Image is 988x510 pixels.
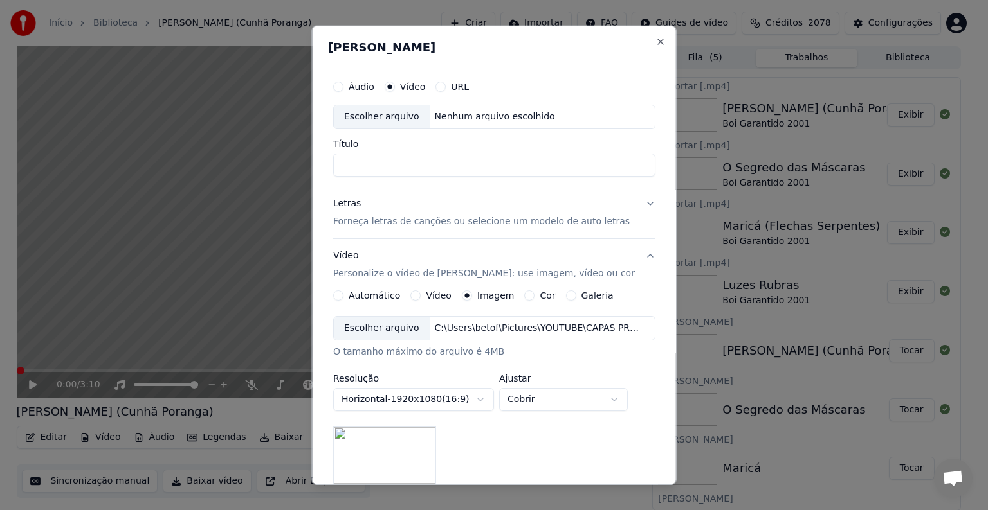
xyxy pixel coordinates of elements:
p: Forneça letras de canções ou selecione um modelo de auto letras [333,215,630,228]
label: URL [451,82,469,91]
label: Vídeo [426,291,452,300]
div: O tamanho máximo do arquivo é 4MB [333,346,655,358]
label: Áudio [349,82,374,91]
label: Imagem [477,291,513,300]
label: Resolução [333,374,494,383]
div: Nenhum arquivo escolhido [429,110,560,123]
label: Título [333,139,655,148]
button: VídeoPersonalize o vídeo de [PERSON_NAME]: use imagem, vídeo ou cor [333,239,655,290]
div: Escolher arquivo [334,105,430,128]
button: LetrasForneça letras de canções ou selecione um modelo de auto letras [333,187,655,238]
p: Personalize o vídeo de [PERSON_NAME]: use imagem, vídeo ou cor [333,267,635,280]
div: C:\Users\betof\Pictures\YOUTUBE\CAPAS PRONTAS\Capa [PHONE_NUMBER].jpg [429,322,648,335]
label: Vídeo [399,82,425,91]
h2: [PERSON_NAME] [328,42,661,53]
label: Galeria [581,291,613,300]
label: Automático [349,291,400,300]
div: Vídeo [333,249,635,280]
label: Cor [540,291,555,300]
div: Escolher arquivo [334,317,430,340]
div: Letras [333,197,361,210]
label: Ajustar [499,374,628,383]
